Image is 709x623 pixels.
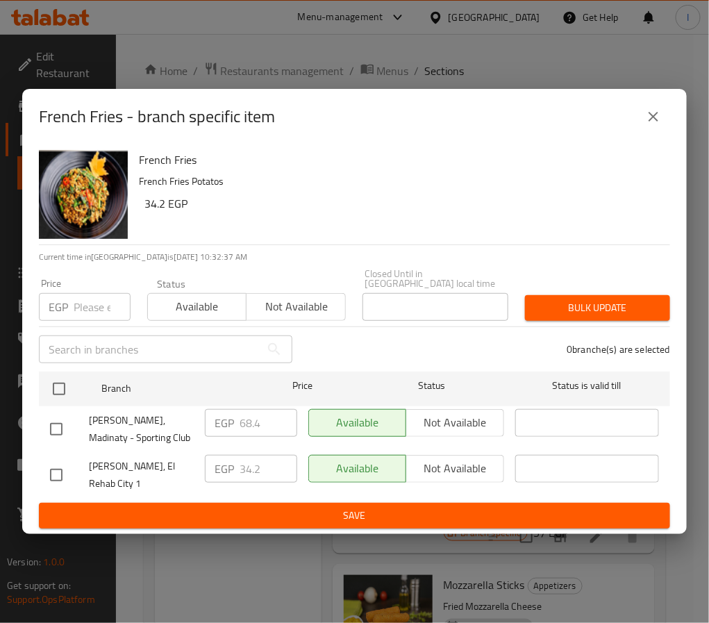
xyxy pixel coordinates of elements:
[39,503,670,529] button: Save
[515,377,659,394] span: Status is valid till
[240,409,297,437] input: Please enter price
[89,412,194,447] span: [PERSON_NAME], Madinaty - Sporting Club
[39,150,128,239] img: French Fries
[153,297,242,317] span: Available
[215,415,234,431] p: EGP
[240,455,297,483] input: Please enter price
[39,251,670,263] p: Current time in [GEOGRAPHIC_DATA] is [DATE] 10:32:37 AM
[39,335,260,363] input: Search in branches
[144,194,659,213] h6: 34.2 EGP
[215,460,234,477] p: EGP
[252,297,340,317] span: Not available
[139,173,659,190] p: French Fries Potatos
[360,377,503,394] span: Status
[89,458,194,492] span: [PERSON_NAME], El Rehab City 1
[74,293,131,321] input: Please enter price
[637,100,670,133] button: close
[536,299,659,317] span: Bulk update
[39,106,275,128] h2: French Fries - branch specific item
[257,377,349,394] span: Price
[246,293,346,321] button: Not available
[567,342,670,356] p: 0 branche(s) are selected
[139,150,659,169] h6: French Fries
[49,299,68,315] p: EGP
[101,380,245,397] span: Branch
[147,293,247,321] button: Available
[50,507,659,524] span: Save
[525,295,670,321] button: Bulk update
